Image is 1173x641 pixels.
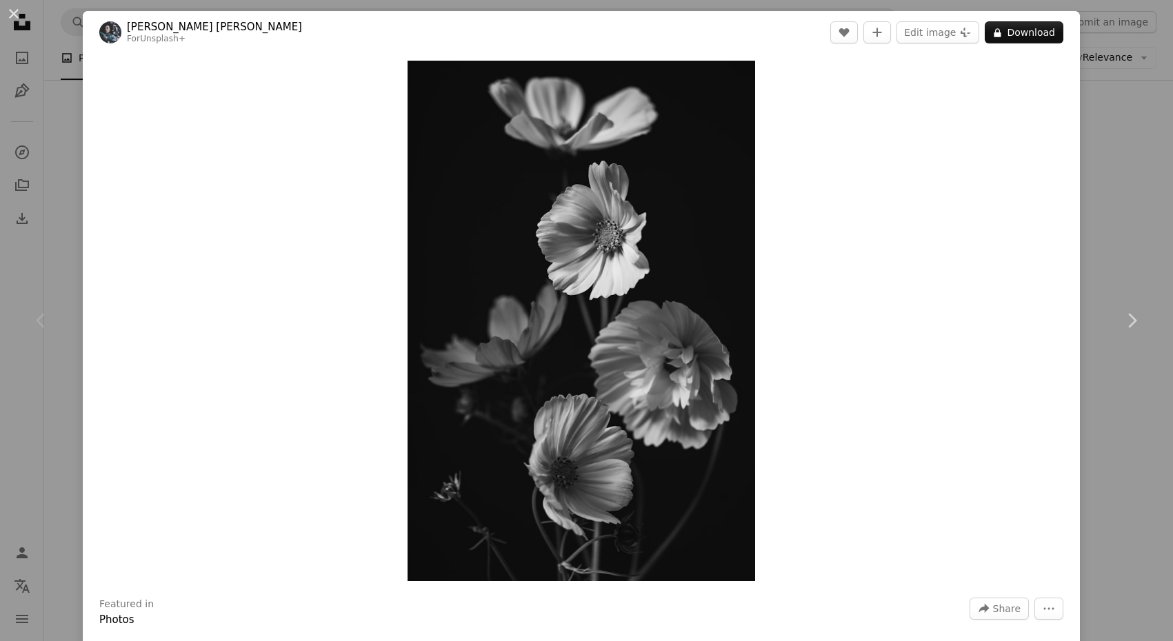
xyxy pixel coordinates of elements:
div: For [127,34,302,45]
h3: Featured in [99,598,154,611]
button: More Actions [1034,598,1063,620]
button: Like [830,21,858,43]
a: Photos [99,613,134,626]
img: Go to Tasha Marie's profile [99,21,121,43]
a: Next [1090,254,1173,387]
button: Share this image [970,598,1029,620]
a: [PERSON_NAME] [PERSON_NAME] [127,20,302,34]
span: Share [993,598,1021,619]
img: a bunch of flowers that are in a vase [408,61,754,581]
button: Add to Collection [863,21,891,43]
button: Download [985,21,1063,43]
button: Zoom in on this image [408,61,754,581]
button: Edit image [896,21,979,43]
a: Unsplash+ [140,34,186,43]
